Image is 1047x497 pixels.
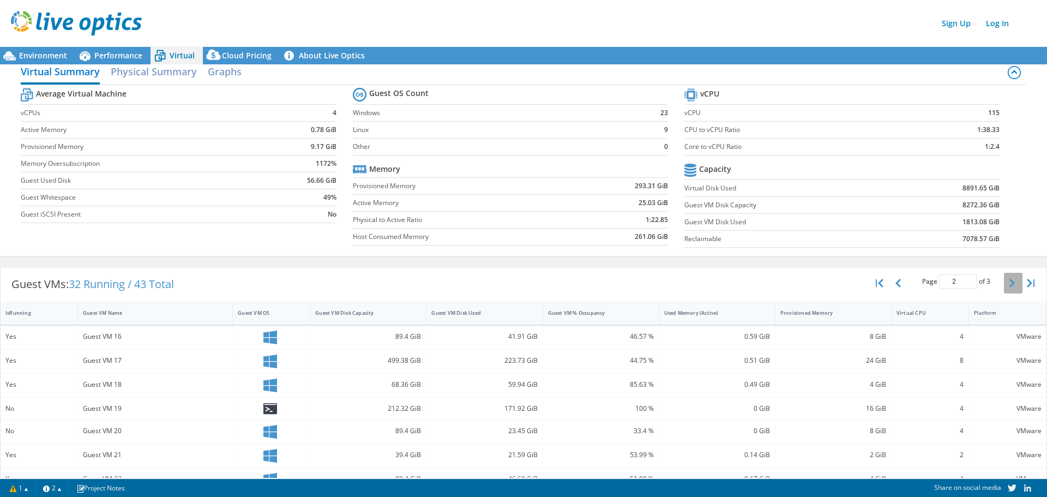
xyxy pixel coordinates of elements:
[664,425,770,437] div: 0 GiB
[21,209,267,220] label: Guest iSCSI Present
[780,473,886,485] div: 4 GiB
[548,403,654,415] div: 100 %
[315,403,421,415] div: 212.32 GiB
[980,15,1014,31] a: Log In
[896,331,964,343] div: 4
[939,274,977,289] input: jump to page
[896,379,964,391] div: 4
[985,141,1000,152] b: 1:2.4
[315,473,421,485] div: 89.4 GiB
[353,214,576,225] label: Physical to Active Ratio
[5,331,73,343] div: Yes
[635,231,668,242] b: 261.06 GiB
[962,217,1000,227] b: 1813.08 GiB
[780,355,886,367] div: 24 GiB
[684,217,898,227] label: Guest VM Disk Used
[548,473,654,485] div: 51.88 %
[780,331,886,343] div: 8 GiB
[896,449,964,461] div: 2
[353,124,639,135] label: Linux
[646,214,668,225] b: 1:22.85
[974,379,1042,391] div: VMware
[315,331,421,343] div: 89.4 GiB
[548,309,641,316] div: Guest VM % Occupancy
[664,473,770,485] div: 0.67 GiB
[21,192,267,203] label: Guest Whitespace
[977,124,1000,135] b: 1:38.33
[896,309,950,316] div: Virtual CPU
[431,473,537,485] div: 46.69 GiB
[111,61,197,82] h2: Physical Summary
[83,449,227,461] div: Guest VM 21
[315,449,421,461] div: 39.4 GiB
[974,331,1042,343] div: VMware
[664,124,668,135] b: 9
[934,483,1001,492] span: Share on social media
[974,309,1028,316] div: Platform
[431,425,537,437] div: 23.45 GiB
[1,267,185,301] div: Guest VMs:
[5,379,73,391] div: Yes
[896,473,964,485] div: 4
[922,274,990,289] span: Page of
[35,481,69,495] a: 2
[21,175,267,186] label: Guest Used Disk
[83,331,227,343] div: Guest VM 16
[21,141,267,152] label: Provisioned Memory
[684,200,898,211] label: Guest VM Disk Capacity
[431,355,537,367] div: 223.73 GiB
[635,181,668,191] b: 293.31 GiB
[311,124,336,135] b: 0.78 GiB
[5,355,73,367] div: Yes
[83,309,214,316] div: Guest VM Name
[21,107,267,118] label: vCPUs
[974,449,1042,461] div: VMware
[353,107,639,118] label: Windows
[548,331,654,343] div: 46.57 %
[780,403,886,415] div: 16 GiB
[986,277,990,286] span: 3
[780,449,886,461] div: 2 GiB
[83,425,227,437] div: Guest VM 20
[974,473,1042,485] div: VMware
[962,200,1000,211] b: 8272.36 GiB
[896,425,964,437] div: 4
[353,231,576,242] label: Host Consumed Memory
[780,309,873,316] div: Provisioned Memory
[353,141,639,152] label: Other
[21,124,267,135] label: Active Memory
[307,175,336,186] b: 56.66 GiB
[974,425,1042,437] div: VMware
[548,379,654,391] div: 85.63 %
[664,449,770,461] div: 0.14 GiB
[333,107,336,118] b: 4
[5,403,73,415] div: No
[639,197,668,208] b: 25.03 GiB
[369,164,400,175] b: Memory
[431,449,537,461] div: 21.59 GiB
[21,61,100,85] h2: Virtual Summary
[974,403,1042,415] div: VMware
[83,473,227,485] div: Guest VM 22
[780,425,886,437] div: 8 GiB
[431,331,537,343] div: 41.91 GiB
[936,15,976,31] a: Sign Up
[83,379,227,391] div: Guest VM 18
[315,355,421,367] div: 499.38 GiB
[664,309,757,316] div: Used Memory (Active)
[664,331,770,343] div: 0.59 GiB
[369,88,429,99] b: Guest OS Count
[548,425,654,437] div: 33.4 %
[684,124,917,135] label: CPU to vCPU Ratio
[36,88,127,99] b: Average Virtual Machine
[353,197,576,208] label: Active Memory
[5,473,73,485] div: Yes
[660,107,668,118] b: 23
[548,355,654,367] div: 44.75 %
[69,481,133,495] a: Project Notes
[353,181,576,191] label: Provisioned Memory
[664,379,770,391] div: 0.49 GiB
[431,403,537,415] div: 171.92 GiB
[699,164,731,175] b: Capacity
[431,309,524,316] div: Guest VM Disk Used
